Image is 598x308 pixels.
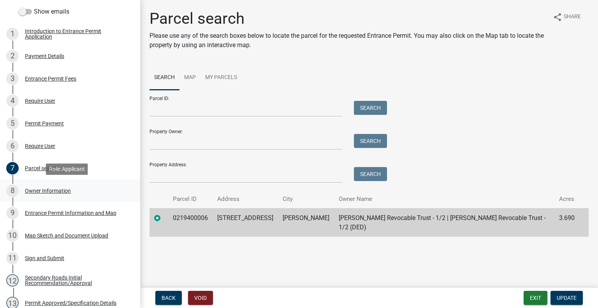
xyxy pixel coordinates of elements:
[354,167,387,181] button: Search
[25,121,64,126] div: Permit Payment
[25,188,71,194] div: Owner Information
[554,208,579,237] td: 3.690
[6,72,19,85] div: 3
[6,28,19,40] div: 1
[25,275,128,286] div: Secondary Roads Initial Recommendation/Approval
[179,65,201,90] a: Map
[201,65,242,90] a: My Parcels
[334,208,554,237] td: [PERSON_NAME] Revocable Trust - 1/2 | [PERSON_NAME] Revocable Trust - 1/2 (DED)
[25,143,55,149] div: Require User
[6,229,19,242] div: 10
[6,95,19,107] div: 4
[213,190,278,208] th: Address
[25,98,55,104] div: Require User
[354,101,387,115] button: Search
[188,291,213,305] button: Void
[25,300,116,306] div: Permit Approved/Specification Details
[155,291,182,305] button: Back
[553,12,562,22] i: share
[564,12,581,22] span: Share
[25,210,116,216] div: Entrance Permit Information and Map
[149,9,547,28] h1: Parcel search
[149,31,547,50] p: Please use any of the search boxes below to locate the parcel for the requested Entrance Permit. ...
[25,28,128,39] div: Introduction to Entrance Permit Application
[25,233,108,238] div: Map Sketch and Document Upload
[25,255,64,261] div: Sign and Submit
[278,208,334,237] td: [PERSON_NAME]
[547,9,587,25] button: shareShare
[25,76,76,81] div: Entrance Permit Fees
[6,274,19,287] div: 12
[168,190,213,208] th: Parcel ID
[149,65,179,90] a: Search
[354,134,387,148] button: Search
[213,208,278,237] td: [STREET_ADDRESS]
[6,207,19,219] div: 9
[334,190,554,208] th: Owner Name
[168,208,213,237] td: 0219400006
[554,190,579,208] th: Acres
[6,185,19,197] div: 8
[46,164,88,175] div: Role: Applicant
[6,117,19,130] div: 5
[551,291,583,305] button: Update
[25,165,58,171] div: Parcel search
[557,295,577,301] span: Update
[19,7,69,16] label: Show emails
[6,252,19,264] div: 11
[278,190,334,208] th: City
[6,162,19,174] div: 7
[524,291,547,305] button: Exit
[25,53,64,59] div: Payment Details
[6,50,19,62] div: 2
[162,295,176,301] span: Back
[6,140,19,152] div: 6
